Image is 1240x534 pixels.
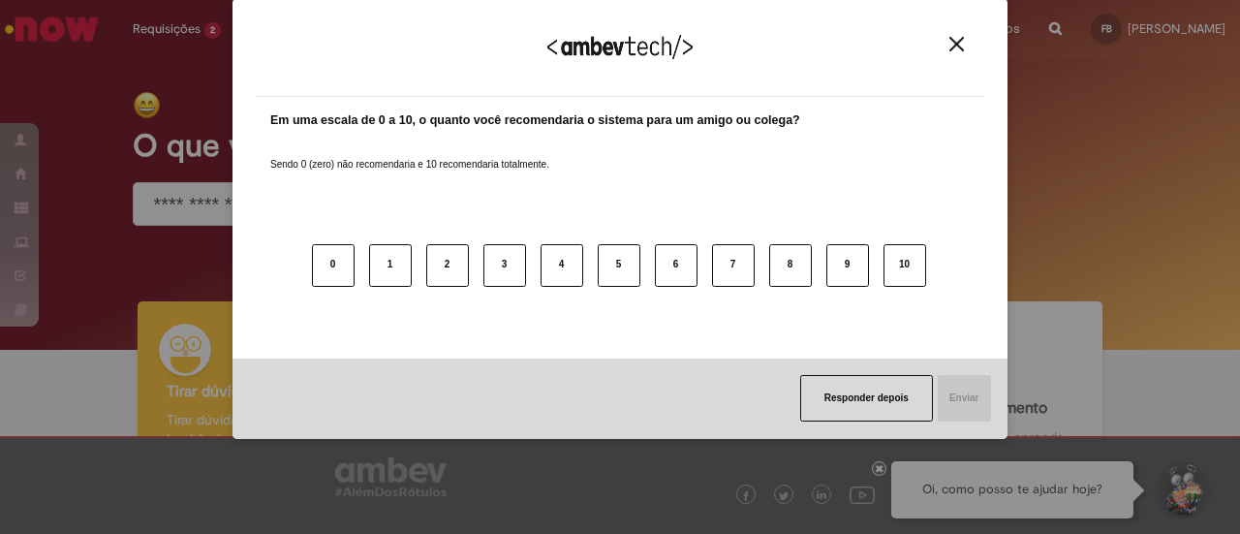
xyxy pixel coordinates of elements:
img: Close [949,37,964,51]
button: 10 [883,244,926,287]
label: Sendo 0 (zero) não recomendaria e 10 recomendaria totalmente. [270,135,549,172]
button: 1 [369,244,412,287]
button: 9 [826,244,869,287]
button: 7 [712,244,755,287]
label: Em uma escala de 0 a 10, o quanto você recomendaria o sistema para um amigo ou colega? [270,111,800,130]
button: 3 [483,244,526,287]
button: Close [944,36,970,52]
button: 0 [312,244,355,287]
button: 2 [426,244,469,287]
img: Logo Ambevtech [547,35,693,59]
button: 5 [598,244,640,287]
button: Responder depois [800,375,933,422]
button: 6 [655,244,697,287]
button: 4 [541,244,583,287]
button: 8 [769,244,812,287]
